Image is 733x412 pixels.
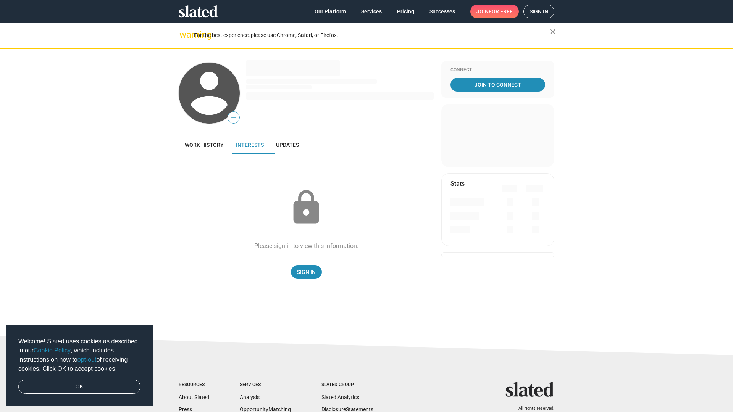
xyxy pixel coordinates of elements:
a: Sign In [291,265,322,279]
a: Sign in [523,5,554,18]
span: Work history [185,142,224,148]
span: Updates [276,142,299,148]
a: Analysis [240,394,260,400]
span: Successes [429,5,455,18]
mat-icon: lock [287,188,325,227]
div: cookieconsent [6,325,153,406]
div: Slated Group [321,382,373,388]
span: — [228,113,239,123]
span: Services [361,5,382,18]
a: opt-out [77,356,97,363]
span: Welcome! Slated uses cookies as described in our , which includes instructions on how to of recei... [18,337,140,373]
a: Updates [270,136,305,154]
a: Our Platform [308,5,352,18]
a: Interests [230,136,270,154]
mat-icon: warning [179,30,189,39]
span: Our Platform [315,5,346,18]
a: Slated Analytics [321,394,359,400]
a: Join To Connect [450,78,545,92]
a: Joinfor free [470,5,519,18]
span: Join [476,5,513,18]
a: Successes [423,5,461,18]
div: Services [240,382,291,388]
a: Services [355,5,388,18]
div: Resources [179,382,209,388]
a: Pricing [391,5,420,18]
a: dismiss cookie message [18,380,140,394]
span: for free [489,5,513,18]
div: Connect [450,67,545,73]
div: Please sign in to view this information. [254,242,358,250]
span: Pricing [397,5,414,18]
a: Work history [179,136,230,154]
span: Join To Connect [452,78,544,92]
mat-icon: close [548,27,557,36]
a: Cookie Policy [34,347,71,354]
div: For the best experience, please use Chrome, Safari, or Firefox. [194,30,550,40]
span: Sign in [530,5,548,18]
span: Sign In [297,265,316,279]
a: About Slated [179,394,209,400]
mat-card-title: Stats [450,180,465,188]
span: Interests [236,142,264,148]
